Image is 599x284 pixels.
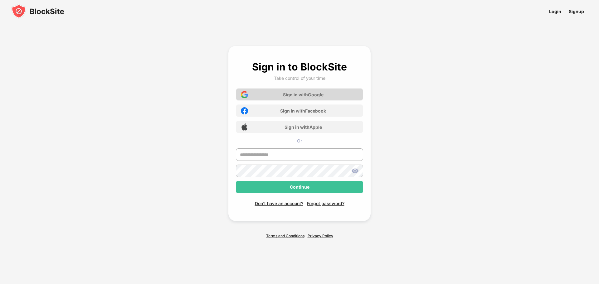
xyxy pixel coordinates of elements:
[308,233,333,238] a: Privacy Policy
[241,123,248,131] img: apple-icon.png
[283,92,324,97] div: Sign in with Google
[545,4,565,18] a: Login
[255,201,303,206] div: Don't have an account?
[565,4,588,18] a: Signup
[241,91,248,98] img: google-icon.png
[252,61,347,73] div: Sign in to BlockSite
[290,185,309,190] div: Continue
[241,107,248,114] img: facebook-icon.png
[285,124,322,130] div: Sign in with Apple
[266,233,304,238] a: Terms and Conditions
[236,138,363,143] div: Or
[274,75,325,81] div: Take control of your time
[351,167,359,175] img: show-password.svg
[11,4,64,19] img: blocksite-icon-black.svg
[307,201,344,206] div: Forgot password?
[280,108,326,113] div: Sign in with Facebook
